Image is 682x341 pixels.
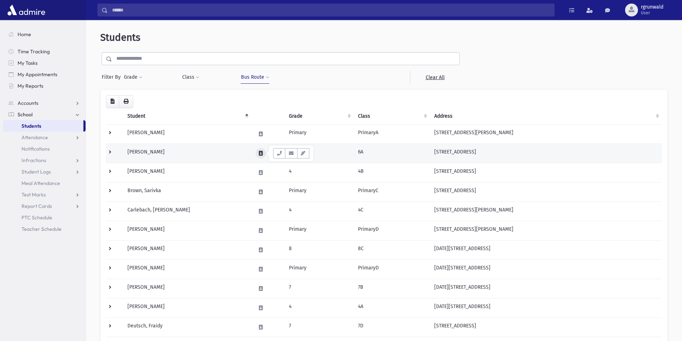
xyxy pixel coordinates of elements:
td: [STREET_ADDRESS][PERSON_NAME] [430,201,662,221]
span: Time Tracking [18,48,50,55]
a: Attendance [3,132,86,143]
a: Time Tracking [3,46,86,57]
td: 4 [285,298,354,317]
td: [DATE][STREET_ADDRESS] [430,279,662,298]
a: School [3,109,86,120]
span: My Reports [18,83,43,89]
span: User [641,10,663,16]
td: PrimaryD [354,221,430,240]
span: Teacher Schedule [21,226,62,232]
span: Accounts [18,100,38,106]
span: Students [100,31,140,43]
td: [STREET_ADDRESS][PERSON_NAME] [430,124,662,143]
td: 7B [354,279,430,298]
button: Print [119,95,133,108]
button: Bus Route [241,71,270,84]
td: [PERSON_NAME] [123,124,251,143]
td: [STREET_ADDRESS] [430,163,662,182]
td: [STREET_ADDRESS][PERSON_NAME] [430,221,662,240]
td: PrimaryD [354,259,430,279]
td: 4C [354,201,430,221]
td: [STREET_ADDRESS] [430,143,662,163]
td: 7 [285,279,354,298]
a: Teacher Schedule [3,223,86,235]
span: Home [18,31,31,38]
td: 4 [285,163,354,182]
td: 4 [285,201,354,221]
th: Student: activate to sort column descending [123,108,251,125]
a: My Appointments [3,69,86,80]
td: 7 [285,317,354,337]
button: Email Templates [297,148,309,159]
td: 4B [354,163,430,182]
td: [DATE][STREET_ADDRESS] [430,240,662,259]
span: Notifications [21,146,50,152]
span: My Tasks [18,60,38,66]
span: Attendance [21,134,48,141]
a: My Reports [3,80,86,92]
td: [PERSON_NAME] [123,298,251,317]
th: Class: activate to sort column ascending [354,108,430,125]
input: Search [108,4,554,16]
td: [DATE][STREET_ADDRESS] [430,259,662,279]
td: 4A [354,298,430,317]
td: Primary [285,259,354,279]
a: Students [3,120,83,132]
span: rgrunwald [641,4,663,10]
td: 8C [354,240,430,259]
span: Students [21,123,41,129]
td: [PERSON_NAME] [123,221,251,240]
span: Test Marks [21,191,46,198]
a: Home [3,29,86,40]
td: [STREET_ADDRESS] [430,317,662,337]
a: PTC Schedule [3,212,86,223]
span: PTC Schedule [21,214,52,221]
a: Meal Attendance [3,177,86,189]
th: Grade: activate to sort column ascending [285,108,354,125]
a: Clear All [410,71,460,84]
span: Infractions [21,157,46,164]
td: [PERSON_NAME] [123,279,251,298]
td: [PERSON_NAME] [123,143,251,163]
button: Grade [124,71,143,84]
a: Accounts [3,97,86,109]
th: Address: activate to sort column ascending [430,108,662,125]
td: Primary [285,221,354,240]
td: 7D [354,317,430,337]
span: Meal Attendance [21,180,60,186]
td: PrimaryC [354,182,430,201]
td: [DATE][STREET_ADDRESS] [430,298,662,317]
td: Carlebach, [PERSON_NAME] [123,201,251,221]
button: CSV [106,95,119,108]
td: 6 [285,143,354,163]
td: PrimaryA [354,124,430,143]
td: [STREET_ADDRESS] [430,182,662,201]
a: Notifications [3,143,86,155]
span: Filter By [102,73,124,81]
td: Primary [285,124,354,143]
td: Brown, Sarivka [123,182,251,201]
td: [PERSON_NAME] [123,240,251,259]
td: Deutsch, Fraidy [123,317,251,337]
a: Infractions [3,155,86,166]
span: Report Cards [21,203,52,209]
span: School [18,111,33,118]
a: Report Cards [3,200,86,212]
a: Test Marks [3,189,86,200]
td: [PERSON_NAME] [123,163,251,182]
td: 8 [285,240,354,259]
a: My Tasks [3,57,86,69]
a: Student Logs [3,166,86,177]
td: Primary [285,182,354,201]
button: Class [182,71,200,84]
td: [PERSON_NAME] [123,259,251,279]
img: AdmirePro [6,3,47,17]
span: My Appointments [18,71,57,78]
td: 6A [354,143,430,163]
span: Student Logs [21,169,51,175]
